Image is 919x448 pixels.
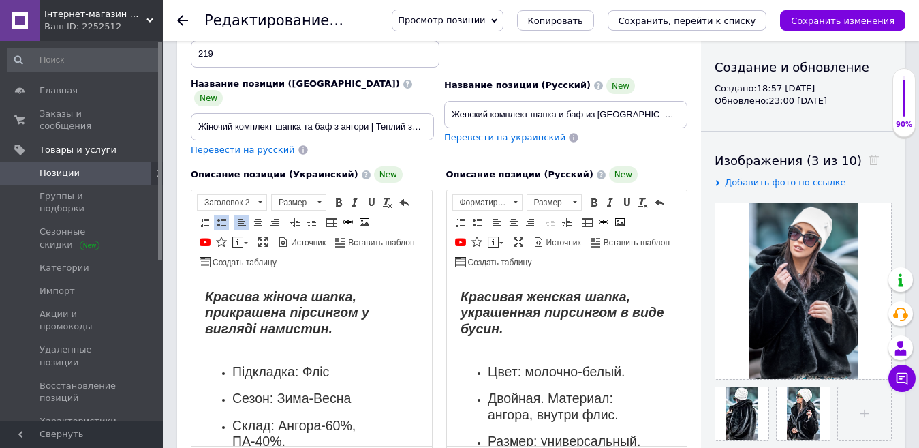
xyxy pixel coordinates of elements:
[452,194,523,211] a: Форматирование
[543,215,558,230] a: Уменьшить отступ
[234,215,249,230] a: По левому краю
[892,68,916,137] div: 90% Качество заполнения
[602,237,670,249] span: Вставить шаблон
[191,78,400,89] span: Название позиции ([GEOGRAPHIC_DATA])
[612,215,627,230] a: Изображение
[40,344,126,368] span: Удаленные позиции
[791,16,894,26] i: Сохранить изменения
[357,215,372,230] a: Изображение
[715,95,892,107] div: Обновлено: 23:00 [DATE]
[40,308,126,333] span: Акции и промокоды
[490,215,505,230] a: По левому краю
[589,235,672,250] a: Вставить шаблон
[198,235,213,250] a: Добавить видео с YouTube
[191,169,358,179] span: Описание позиции (Украинский)
[511,235,526,250] a: Развернуть
[608,10,767,31] button: Сохранить, перейти к списку
[41,89,200,104] h2: Цвет: молочно-белый.
[267,215,282,230] a: По правому краю
[893,120,915,130] div: 90%
[715,152,892,169] div: Изображения (3 из 10)
[40,415,116,428] span: Характеристики
[177,15,188,26] div: Вернуться назад
[619,195,634,210] a: Подчеркнутый (Ctrl+U)
[528,16,583,26] span: Копировать
[214,235,229,250] a: Вставить иконку
[191,145,295,155] span: Перевести на русский
[272,195,313,210] span: Размер
[287,215,302,230] a: Уменьшить отступ
[347,195,362,210] a: Курсив (Ctrl+I)
[652,195,667,210] a: Отменить (Ctrl+Z)
[606,78,635,94] span: New
[609,166,638,183] span: New
[40,108,126,132] span: Заказы и сообщения
[346,237,414,249] span: Вставить шаблон
[214,215,229,230] a: Вставить / удалить маркированный список
[469,235,484,250] a: Вставить иконку
[444,80,591,90] span: Название позиции (Русский)
[7,48,161,72] input: Поиск
[444,101,687,128] input: Например, H&M женское платье зеленое 38 размер вечернее макси с блестками
[197,194,267,211] a: Заголовок 2
[374,166,403,183] span: New
[40,85,78,97] span: Главная
[380,195,395,210] a: Убрать форматирование
[41,143,200,175] h2: Склад: Ангора-60%, ПА-40% .
[304,215,319,230] a: Увеличить отступ
[41,89,200,104] h2: Підкладка: Фліс
[41,115,200,147] h2: Двойная. Материал: ангора, внутри флис.
[251,215,266,230] a: По центру
[636,195,651,210] a: Убрать форматирование
[715,83,892,95] div: Создано: 18:57 [DATE]
[580,215,595,230] a: Таблица
[466,257,532,269] span: Создать таблицу
[453,215,468,230] a: Вставить / удалить нумерованный список
[619,16,756,26] i: Сохранить, перейти к списку
[559,215,574,230] a: Увеличить отступ
[255,235,270,250] a: Развернуть
[531,235,583,250] a: Источник
[544,237,581,249] span: Источник
[41,115,200,131] h2: Сезон: Зима-Весна
[14,14,217,61] strong: Красивая женская шапка, украшенная пирсингом в виде бусин.
[44,20,163,33] div: Ваш ID: 2252512
[40,144,116,156] span: Товары и услуги
[596,215,611,230] a: Вставить/Редактировать ссылку (Ctrl+L)
[40,285,75,297] span: Импорт
[888,365,916,392] button: Чат с покупателем
[444,132,565,143] span: Перевести на украинский
[40,167,80,179] span: Позиции
[191,113,434,140] input: Например, H&M женское платье зеленое 38 размер вечернее макси с блестками
[523,215,538,230] a: По правому краю
[469,215,484,230] a: Вставить / удалить маркированный список
[527,195,568,210] span: Размер
[506,215,521,230] a: По центру
[486,235,505,250] a: Вставить сообщение
[341,215,356,230] a: Вставить/Редактировать ссылку (Ctrl+L)
[331,195,346,210] a: Полужирный (Ctrl+B)
[194,90,223,106] span: New
[40,380,126,404] span: Восстановление позиций
[289,237,326,249] span: Источник
[40,262,89,274] span: Категории
[715,59,892,76] div: Создание и обновление
[517,10,594,31] button: Копировать
[453,254,534,269] a: Создать таблицу
[198,254,279,269] a: Создать таблицу
[14,14,178,61] strong: Красива жіноча шапка, прикрашена пірсингом у вигляді намистин.
[44,8,146,20] span: Інтернет-магазин Жіночого та Домашнього одягу КОНТЕССА
[40,226,126,250] span: Сезонные скидки
[587,195,602,210] a: Полужирный (Ctrl+B)
[14,14,227,218] body: Визуальный текстовый редактор, F5CA0B30-2872-4358-9560-DD91E7CB8109
[333,235,416,250] a: Вставить шаблон
[204,12,655,29] h1: Редактирование позиции: Жіноча ШАПКА з ангори на флісі
[14,14,227,190] body: Визуальный текстовый редактор, 2C61490A-606A-4947-9862-B6283E8DD549
[453,235,468,250] a: Добавить видео с YouTube
[198,195,253,210] span: Заголовок 2
[276,235,328,250] a: Источник
[446,169,593,179] span: Описание позиции (Русский)
[324,215,339,230] a: Таблица
[447,275,687,446] iframe: Визуальный текстовый редактор, 2C61490A-606A-4947-9862-B6283E8DD549
[603,195,618,210] a: Курсив (Ctrl+I)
